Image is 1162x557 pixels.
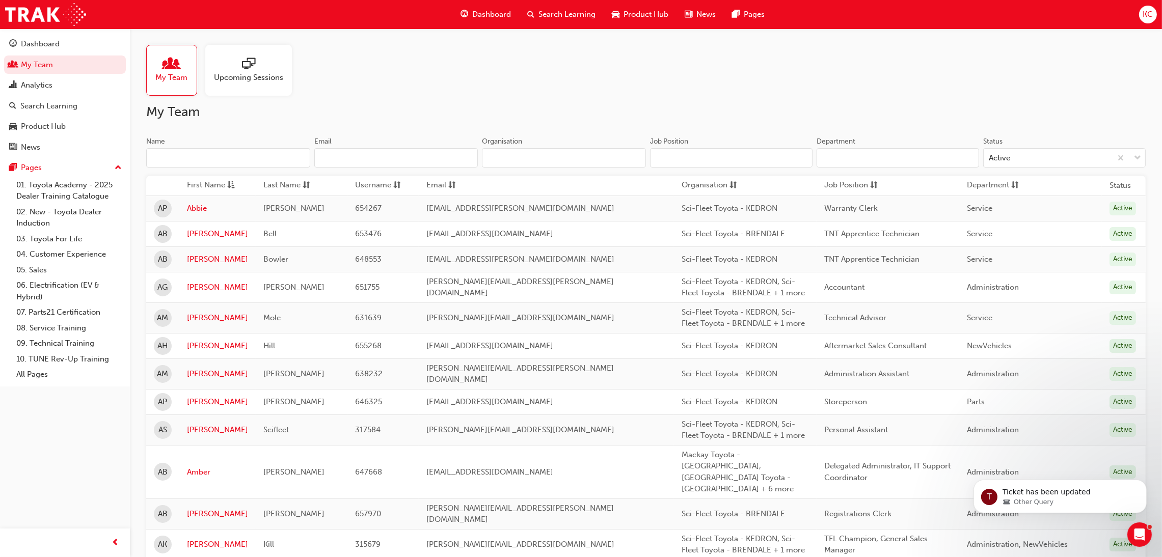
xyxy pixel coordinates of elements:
[12,231,126,247] a: 03. Toyota For Life
[650,148,813,168] input: Job Position
[426,255,614,264] span: [EMAIL_ADDRESS][PERSON_NAME][DOMAIN_NAME]
[12,367,126,382] a: All Pages
[677,4,724,25] a: news-iconNews
[12,177,126,204] a: 01. Toyota Academy - 2025 Dealer Training Catalogue
[393,179,401,192] span: sorting-icon
[967,425,1019,434] span: Administration
[1110,395,1136,409] div: Active
[158,396,168,408] span: AP
[146,104,1146,120] h2: My Team
[967,255,992,264] span: Service
[426,364,614,384] span: [PERSON_NAME][EMAIL_ADDRESS][PERSON_NAME][DOMAIN_NAME]
[263,283,325,292] span: [PERSON_NAME]
[1110,311,1136,325] div: Active
[682,450,794,494] span: Mackay Toyota - [GEOGRAPHIC_DATA], [GEOGRAPHIC_DATA] Toyota - [GEOGRAPHIC_DATA] + 6 more
[314,136,332,147] div: Email
[967,341,1012,350] span: NewVehicles
[1110,180,1131,191] th: Status
[967,313,992,322] span: Service
[158,466,168,478] span: AB
[205,45,300,96] a: Upcoming Sessions
[4,76,126,95] a: Analytics
[482,148,646,168] input: Organisation
[1110,227,1136,241] div: Active
[824,397,867,406] span: Storeperson
[12,351,126,367] a: 10. TUNE Rev-Up Training
[527,8,534,21] span: search-icon
[824,509,891,518] span: Registrations Clerk
[958,458,1162,530] iframe: Intercom notifications message
[146,45,205,96] a: My Team
[1110,202,1136,215] div: Active
[729,179,737,192] span: sorting-icon
[1127,522,1152,547] iframe: Intercom live chat
[156,72,188,83] span: My Team
[682,229,785,238] span: Sci-Fleet Toyota - BRENDALE
[355,179,391,192] span: Username
[967,179,1009,192] span: Department
[724,4,773,25] a: pages-iconPages
[158,254,168,265] span: AB
[732,8,740,21] span: pages-icon
[817,136,855,147] div: Department
[263,179,301,192] span: Last Name
[263,313,281,322] span: Mole
[263,204,325,213] span: [PERSON_NAME]
[263,467,325,477] span: [PERSON_NAME]
[157,368,169,380] span: AM
[158,228,168,240] span: AB
[426,204,614,213] span: [EMAIL_ADDRESS][PERSON_NAME][DOMAIN_NAME]
[12,262,126,278] a: 05. Sales
[9,122,17,131] span: car-icon
[187,539,248,550] a: [PERSON_NAME]
[682,255,777,264] span: Sci-Fleet Toyota - KEDRON
[355,179,411,192] button: Usernamesorting-icon
[967,283,1019,292] span: Administration
[158,340,168,352] span: AH
[9,143,17,152] span: news-icon
[824,534,928,555] span: TFL Champion, General Sales Manager
[1110,538,1136,551] div: Active
[1011,179,1019,192] span: sorting-icon
[12,277,126,304] a: 06. Electrification (EV & Hybrid)
[472,9,511,20] span: Dashboard
[355,540,381,549] span: 315679
[824,369,909,378] span: Administration Assistant
[187,424,248,436] a: [PERSON_NAME]
[870,179,878,192] span: sorting-icon
[355,425,381,434] span: 317584
[214,72,283,83] span: Upcoming Sessions
[355,369,383,378] span: 638232
[1143,9,1153,20] span: KC
[355,341,382,350] span: 655268
[187,203,248,214] a: Abbie
[4,97,126,116] a: Search Learning
[187,282,248,293] a: [PERSON_NAME]
[146,148,310,168] input: Name
[452,4,519,25] a: guage-iconDashboard
[1134,152,1141,165] span: down-icon
[967,204,992,213] span: Service
[355,204,382,213] span: 654267
[263,255,288,264] span: Bowler
[1139,6,1157,23] button: KC
[744,9,765,20] span: Pages
[4,158,126,177] button: Pages
[426,277,614,298] span: [PERSON_NAME][EMAIL_ADDRESS][PERSON_NAME][DOMAIN_NAME]
[824,283,864,292] span: Accountant
[263,179,319,192] button: Last Namesorting-icon
[682,277,805,298] span: Sci-Fleet Toyota - KEDRON, Sci-Fleet Toyota - BRENDALE + 1 more
[187,179,243,192] button: First Nameasc-icon
[682,534,805,555] span: Sci-Fleet Toyota - KEDRON, Sci-Fleet Toyota - BRENDALE + 1 more
[4,35,126,53] a: Dashboard
[604,4,677,25] a: car-iconProduct Hub
[682,341,777,350] span: Sci-Fleet Toyota - KEDRON
[624,9,668,20] span: Product Hub
[824,341,927,350] span: Aftermarket Sales Consultant
[682,179,738,192] button: Organisationsorting-icon
[682,179,727,192] span: Organisation
[824,204,878,213] span: Warranty Clerk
